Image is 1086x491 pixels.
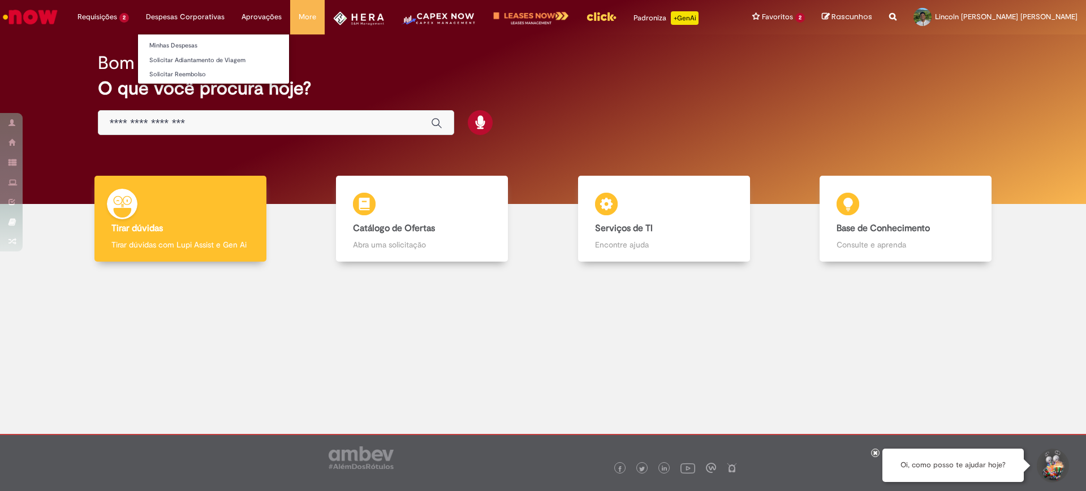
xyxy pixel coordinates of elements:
[680,460,695,475] img: logo_footer_youtube.png
[77,11,117,23] span: Requisições
[137,34,290,84] ul: Despesas Corporativas
[785,176,1027,262] a: Base de Conhecimento Consulte e aprenda
[98,53,233,73] h2: Bom dia, Lincoln
[301,176,544,262] a: Catálogo de Ofertas Abra uma solicitação
[831,11,872,22] span: Rascunhos
[662,466,667,472] img: logo_footer_linkedin.png
[1,6,59,28] img: ServiceNow
[595,239,733,250] p: Encontre ajuda
[586,8,617,25] img: click_logo_yellow_360x200.png
[639,466,645,472] img: logo_footer_twitter.png
[837,223,930,234] b: Base de Conhecimento
[59,176,301,262] a: Tirar dúvidas Tirar dúvidas com Lupi Assist e Gen Ai
[401,11,476,34] img: CapexLogo5.png
[111,223,163,234] b: Tirar dúvidas
[1035,449,1069,483] button: Iniciar Conversa de Suporte
[146,11,225,23] span: Despesas Corporativas
[353,223,435,234] b: Catálogo de Ofertas
[837,239,975,250] p: Consulte e aprenda
[762,11,793,23] span: Favoritos
[633,11,699,25] div: Padroniza
[242,11,282,23] span: Aprovações
[493,11,569,25] img: logo-leases-transp-branco.png
[595,223,653,234] b: Serviços de TI
[727,463,737,473] img: logo_footer_naosei.png
[543,176,785,262] a: Serviços de TI Encontre ajuda
[882,449,1024,482] div: Oi, como posso te ajudar hoje?
[138,40,289,52] a: Minhas Despesas
[138,54,289,67] a: Solicitar Adiantamento de Viagem
[353,239,491,250] p: Abra uma solicitação
[822,12,872,23] a: Rascunhos
[706,463,716,473] img: logo_footer_workplace.png
[935,12,1078,21] span: Lincoln [PERSON_NAME] [PERSON_NAME]
[119,13,129,23] span: 2
[617,466,623,472] img: logo_footer_facebook.png
[98,79,989,98] h2: O que você procura hoje?
[329,446,394,469] img: logo_footer_ambev_rotulo_gray.png
[795,13,805,23] span: 2
[111,239,249,250] p: Tirar dúvidas com Lupi Assist e Gen Ai
[333,11,385,25] img: HeraLogo.png
[671,11,699,25] p: +GenAi
[138,68,289,81] a: Solicitar Reembolso
[299,11,316,23] span: More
